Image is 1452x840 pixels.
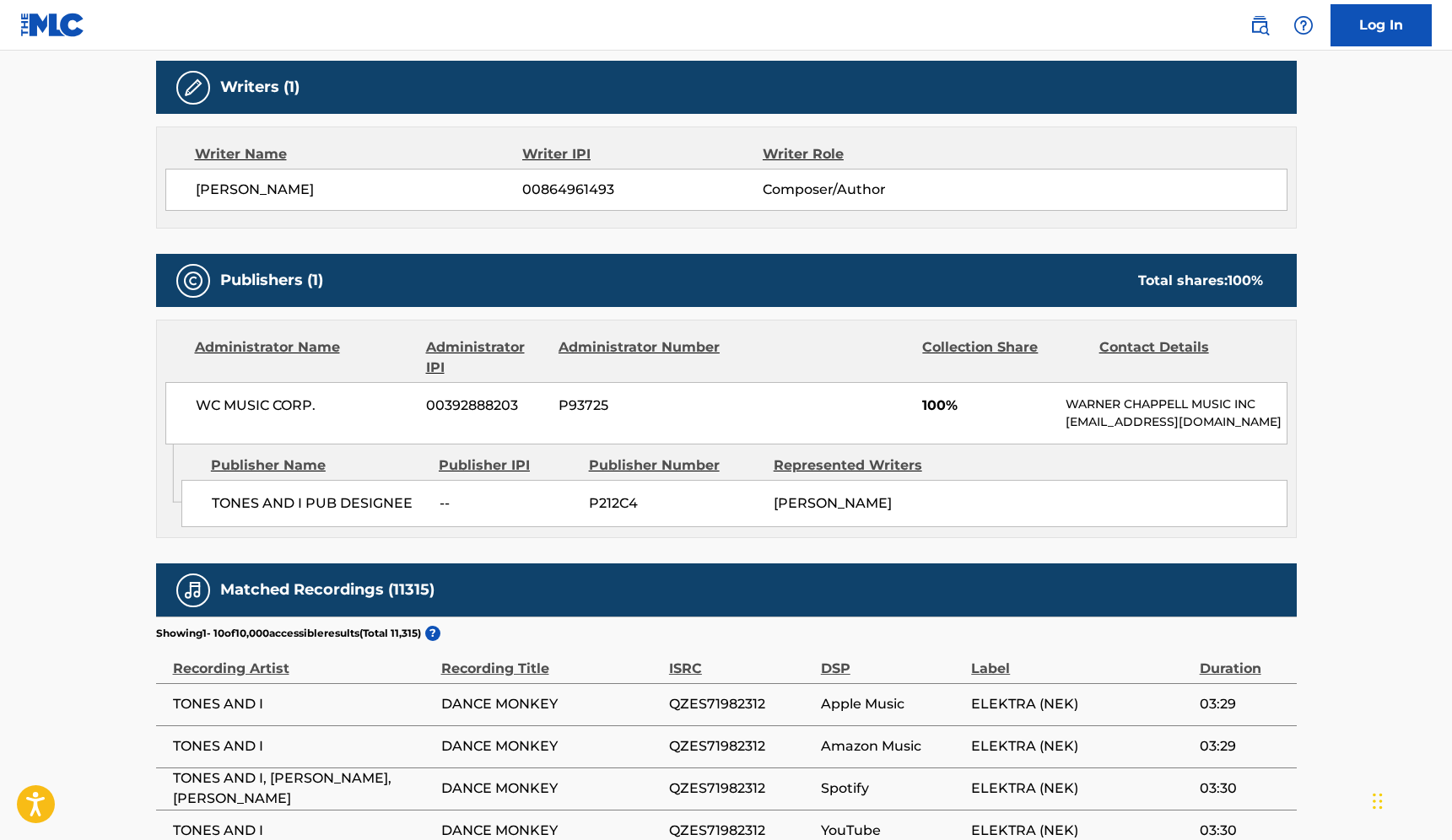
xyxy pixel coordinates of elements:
[522,180,762,200] span: 00864961493
[426,337,546,378] div: Administrator IPI
[173,768,433,809] span: TONES AND I, [PERSON_NAME], [PERSON_NAME]
[220,78,300,97] h5: Writers (1)
[173,641,433,679] div: Recording Artist
[439,455,576,476] div: Publisher IPI
[669,778,812,799] span: QZES71982312
[441,736,661,757] span: DANCE MONKEY
[971,641,1190,679] div: Label
[426,396,546,416] span: 00392888203
[971,694,1190,714] span: ELEKTRA (NEK)
[212,493,427,514] span: TONES AND I PUB DESIGNEE
[559,337,722,378] div: Administrator Number
[522,144,763,164] div: Writer IPI
[1200,694,1288,714] span: 03:29
[589,455,761,476] div: Publisher Number
[589,493,761,514] span: P212C4
[1243,8,1277,42] a: Public Search
[195,144,523,164] div: Writer Name
[441,778,661,799] span: DANCE MONKEY
[774,455,946,476] div: Represented Writers
[183,78,203,98] img: Writers
[220,271,323,290] h5: Publishers (1)
[669,736,812,757] span: QZES71982312
[1066,413,1286,431] p: [EMAIL_ADDRESS][DOMAIN_NAME]
[774,495,892,511] span: [PERSON_NAME]
[441,641,661,679] div: Recording Title
[1373,776,1383,827] div: Drag
[922,337,1086,378] div: Collection Share
[173,736,433,757] span: TONES AND I
[669,694,812,714] span: QZES71982312
[763,180,981,200] span: Composer/Author
[1293,15,1314,35] img: help
[821,694,963,714] span: Apple Music
[1331,4,1432,46] a: Log In
[971,778,1190,799] span: ELEKTRA (NEK)
[441,694,661,714] span: DANCE MONKEY
[173,694,433,714] span: TONES AND I
[821,736,963,757] span: Amazon Music
[425,626,440,641] span: ?
[669,641,812,679] div: ISRC
[1138,271,1263,291] div: Total shares:
[183,271,203,291] img: Publishers
[821,778,963,799] span: Spotify
[183,580,203,600] img: Matched Recordings
[763,144,981,164] div: Writer Role
[1066,396,1286,413] p: WARNER CHAPPELL MUSIC INC
[1200,641,1288,679] div: Duration
[196,180,523,200] span: [PERSON_NAME]
[1228,272,1263,288] span: 100 %
[1287,8,1320,42] div: Help
[1250,15,1270,35] img: search
[1368,759,1452,840] iframe: Chat Widget
[156,626,421,641] p: Showing 1 - 10 of 10,000 accessible results (Total 11,315 )
[211,455,426,476] div: Publisher Name
[1200,778,1288,799] span: 03:30
[971,736,1190,757] span: ELEKTRA (NEK)
[1200,736,1288,757] span: 03:29
[196,396,414,416] span: WC MUSIC CORP.
[195,337,413,378] div: Administrator Name
[220,580,435,600] h5: Matched Recordings (11315)
[559,396,722,416] span: P93725
[922,396,1053,416] span: 100%
[20,13,85,37] img: MLC Logo
[821,641,963,679] div: DSP
[440,493,576,514] span: --
[1099,337,1263,378] div: Contact Details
